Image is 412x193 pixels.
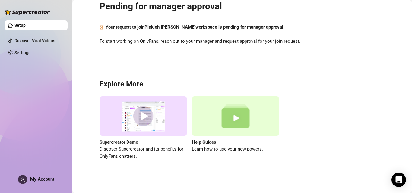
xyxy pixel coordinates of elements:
[391,173,406,187] div: Open Intercom Messenger
[100,146,187,160] span: Discover Supercreator and its benefits for OnlyFans chatters.
[100,1,385,12] h2: Pending for manager approval
[21,177,25,182] span: user
[100,139,138,145] strong: Supercreator Demo
[100,96,187,160] a: Supercreator DemoDiscover Supercreator and its benefits for OnlyFans chatters.
[5,9,50,15] img: logo-BBDzfeDw.svg
[100,96,187,136] img: supercreator demo
[106,24,284,30] strong: Your request to join Pinkieh [PERSON_NAME] workspace is pending for manager approval.
[100,38,385,45] span: To start working on OnlyFans, reach out to your manager and request approval for your join request.
[14,23,26,28] a: Setup
[192,96,279,136] img: help guides
[192,139,216,145] strong: Help Guides
[100,24,104,31] span: hourglass
[100,79,385,89] h3: Explore More
[192,96,279,160] a: Help GuidesLearn how to use your new powers.
[30,176,54,182] span: My Account
[14,50,30,55] a: Settings
[14,38,55,43] a: Discover Viral Videos
[192,146,279,153] span: Learn how to use your new powers.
